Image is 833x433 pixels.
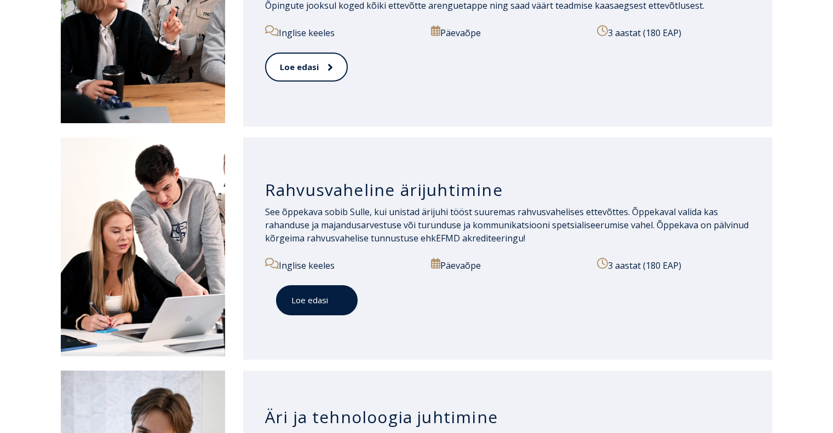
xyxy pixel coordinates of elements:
p: Päevaõpe [431,25,584,39]
a: Loe edasi [265,53,348,82]
p: 3 aastat (180 EAP) [597,258,750,272]
p: Päevaõpe [431,258,584,272]
h3: Äri ja tehnoloogia juhtimine [265,407,751,428]
span: See õppekava sobib Sulle, kui unistad ärijuhi tööst suuremas rahvusvahelises ettevõttes. Õppekava... [265,206,749,244]
img: Rahvusvaheline ärijuhtimine [61,137,225,356]
p: Inglise keeles [265,258,418,272]
p: Inglise keeles [265,25,418,39]
a: EFMD akrediteeringu [436,232,524,244]
a: Loe edasi [276,285,358,315]
h3: Rahvusvaheline ärijuhtimine [265,180,751,200]
p: 3 aastat (180 EAP) [597,25,739,39]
